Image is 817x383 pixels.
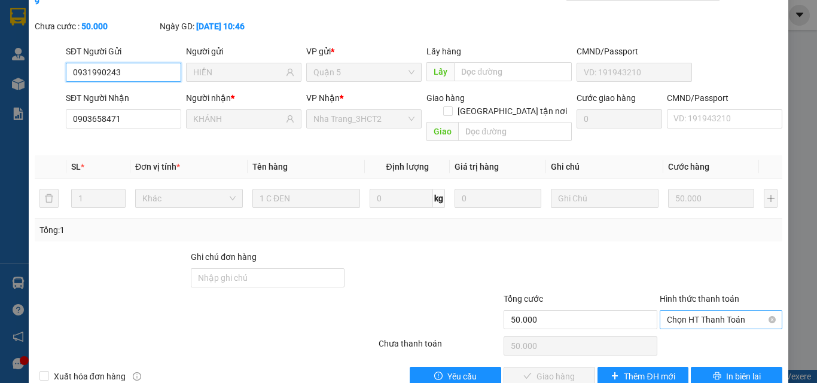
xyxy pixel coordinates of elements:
span: Tổng cước [504,294,543,304]
div: Người nhận [186,91,301,105]
span: Thêm ĐH mới [624,370,675,383]
div: SĐT Người Nhận [66,91,181,105]
input: Dọc đường [458,122,572,141]
div: VP gửi [306,45,422,58]
b: [DATE] 10:46 [196,22,245,31]
span: Yêu cầu [447,370,477,383]
b: 50.000 [81,22,108,31]
div: CMND/Passport [667,91,782,105]
th: Ghi chú [546,155,663,179]
span: Giao [426,122,458,141]
button: plus [764,189,778,208]
input: Cước giao hàng [577,109,662,128]
span: plus [611,372,619,381]
span: close-circle [769,316,776,323]
button: delete [39,189,59,208]
input: Tên người gửi [193,66,283,79]
span: info-circle [133,372,141,381]
input: Tên người nhận [193,112,283,125]
label: Cước giao hàng [577,93,636,103]
span: exclamation-circle [434,372,443,381]
div: Người gửi [186,45,301,58]
span: Giao hàng [426,93,465,103]
div: SĐT Người Gửi [66,45,181,58]
span: VP Nhận [306,93,340,103]
span: kg [433,189,445,208]
span: Đơn vị tính [135,162,180,171]
div: Ngày GD: [160,20,282,33]
input: 0 [455,189,541,208]
img: logo.jpg [130,15,158,44]
input: Ghi Chú [551,189,659,208]
input: VD: Bàn, Ghế [252,189,360,208]
div: CMND/Passport [577,45,692,58]
span: user [286,68,294,76]
span: Quận 5 [313,63,414,81]
b: Gửi khách hàng [74,17,118,73]
span: Tên hàng [252,162,288,171]
span: Cước hàng [668,162,709,171]
span: In biên lai [726,370,761,383]
span: Nha Trang_3HCT2 [313,110,414,128]
div: Tổng: 1 [39,223,316,237]
b: Phương Nam Express [15,77,66,154]
label: Hình thức thanh toán [660,294,739,304]
span: user [286,115,294,123]
span: Chọn HT Thanh Toán [667,311,775,329]
span: Giá trị hàng [455,162,499,171]
span: Lấy hàng [426,47,461,56]
div: Chưa thanh toán [377,337,502,358]
div: Chưa cước : [35,20,157,33]
input: 0 [668,189,754,208]
span: printer [713,372,721,381]
label: Ghi chú đơn hàng [191,252,257,262]
input: VD: 191943210 [577,63,692,82]
li: (c) 2017 [100,57,164,72]
span: Lấy [426,62,454,81]
input: Dọc đường [454,62,572,81]
span: [GEOGRAPHIC_DATA] tận nơi [453,105,572,118]
b: [DOMAIN_NAME] [100,45,164,55]
input: Ghi chú đơn hàng [191,268,345,287]
span: Định lượng [386,162,428,171]
span: SL [71,162,81,171]
span: Xuất hóa đơn hàng [49,370,130,383]
span: Khác [142,189,236,207]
